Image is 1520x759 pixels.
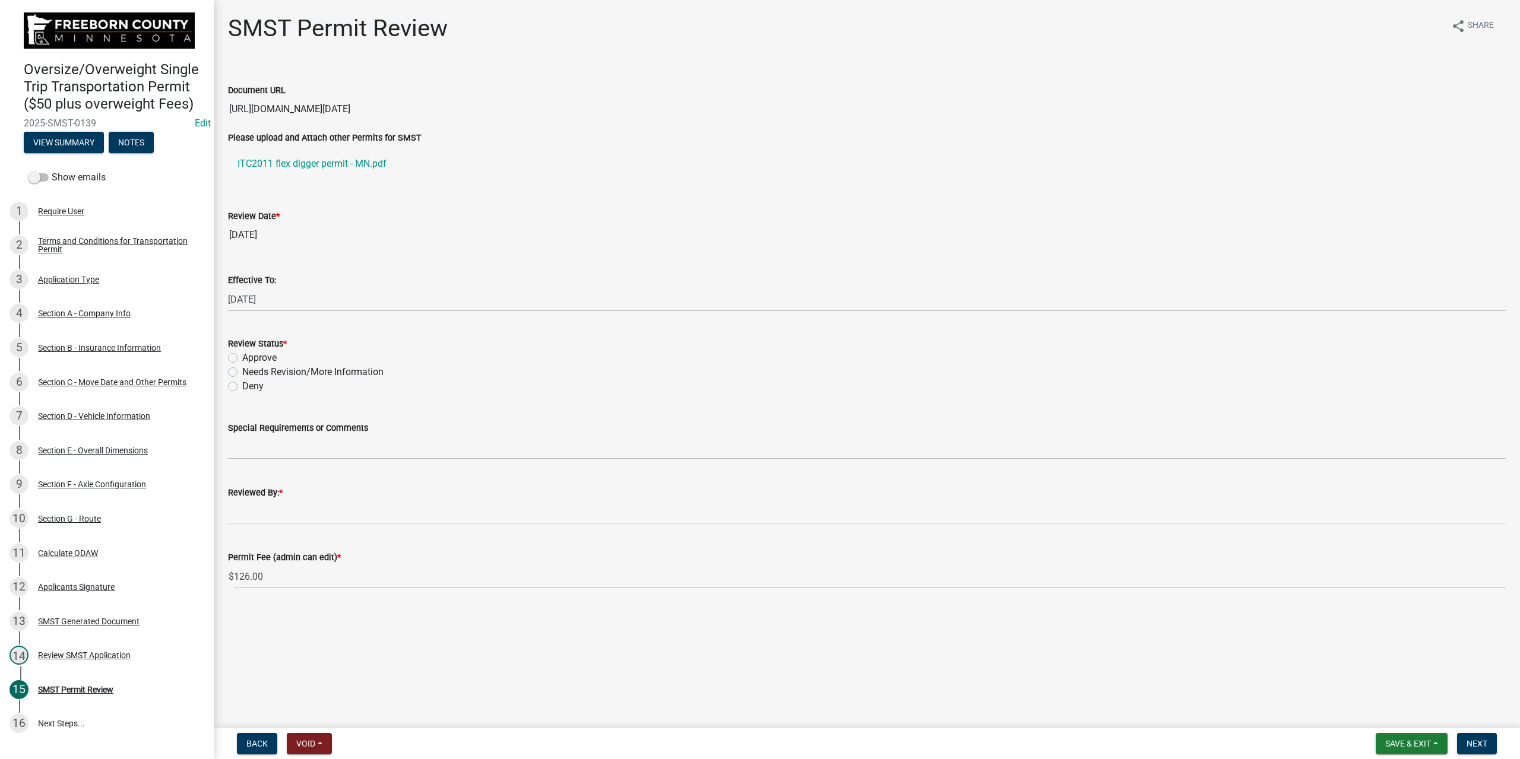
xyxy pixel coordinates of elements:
[24,138,104,148] wm-modal-confirm: Summary
[38,446,148,455] div: Section E - Overall Dimensions
[9,236,28,255] div: 2
[9,680,28,699] div: 15
[9,441,28,460] div: 8
[9,407,28,425] div: 7
[9,646,28,665] div: 14
[9,577,28,596] div: 12
[1385,739,1431,748] span: Save & Exit
[38,275,99,284] div: Application Type
[1442,14,1503,37] button: shareShare
[38,344,161,352] div: Section B - Insurance Information
[38,651,131,659] div: Review SMST Application
[242,351,277,365] label: Approve
[195,117,211,129] wm-modal-confirm: Edit Application Number
[228,277,276,285] label: Effective To:
[38,685,113,694] div: SMST Permit Review
[242,365,384,379] label: Needs Revision/More Information
[1457,733,1497,754] button: Next
[9,304,28,323] div: 4
[24,117,190,129] span: 2025-SMST-0139
[1376,733,1448,754] button: Save & Exit
[109,138,154,148] wm-modal-confirm: Notes
[228,87,286,95] label: Document URL
[9,475,28,494] div: 9
[1468,19,1494,33] span: Share
[1467,739,1487,748] span: Next
[237,733,277,754] button: Back
[38,309,131,317] div: Section A - Company Info
[9,373,28,392] div: 6
[287,733,332,754] button: Void
[38,378,186,386] div: Section C - Move Date and Other Permits
[28,170,106,185] label: Show emails
[228,424,368,433] label: Special Requirements or Comments
[38,515,101,523] div: Section G - Route
[296,739,315,748] span: Void
[228,564,235,589] span: $
[9,509,28,528] div: 10
[228,340,287,348] label: Review Status
[9,202,28,221] div: 1
[246,739,268,748] span: Back
[38,583,115,591] div: Applicants Signature
[38,549,98,557] div: Calculate ODAW
[38,207,84,215] div: Require User
[24,12,195,49] img: Freeborn County, Minnesota
[38,480,146,488] div: Section F - Axle Configuration
[9,612,28,631] div: 13
[1451,19,1465,33] i: share
[9,270,28,289] div: 3
[228,554,341,562] label: Permit Fee (admin can edit)
[38,237,195,253] div: Terms and Conditions for Transportation Permit
[38,617,140,625] div: SMST Generated Document
[228,14,448,43] h1: SMST Permit Review
[24,61,204,112] h4: Oversize/Overweight Single Trip Transportation Permit ($50 plus overweight Fees)
[9,544,28,563] div: 11
[228,212,280,221] label: Review Date
[195,117,211,129] a: Edit
[9,714,28,733] div: 16
[228,489,283,497] label: Reviewed By:
[228,150,1506,178] a: ITC2011 flex digger permit - MN.pdf
[242,379,264,393] label: Deny
[109,132,154,153] button: Notes
[38,412,150,420] div: Section D - Vehicle Information
[228,134,422,142] label: Please upload and Attach other Permits for SMST
[9,338,28,357] div: 5
[24,132,104,153] button: View Summary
